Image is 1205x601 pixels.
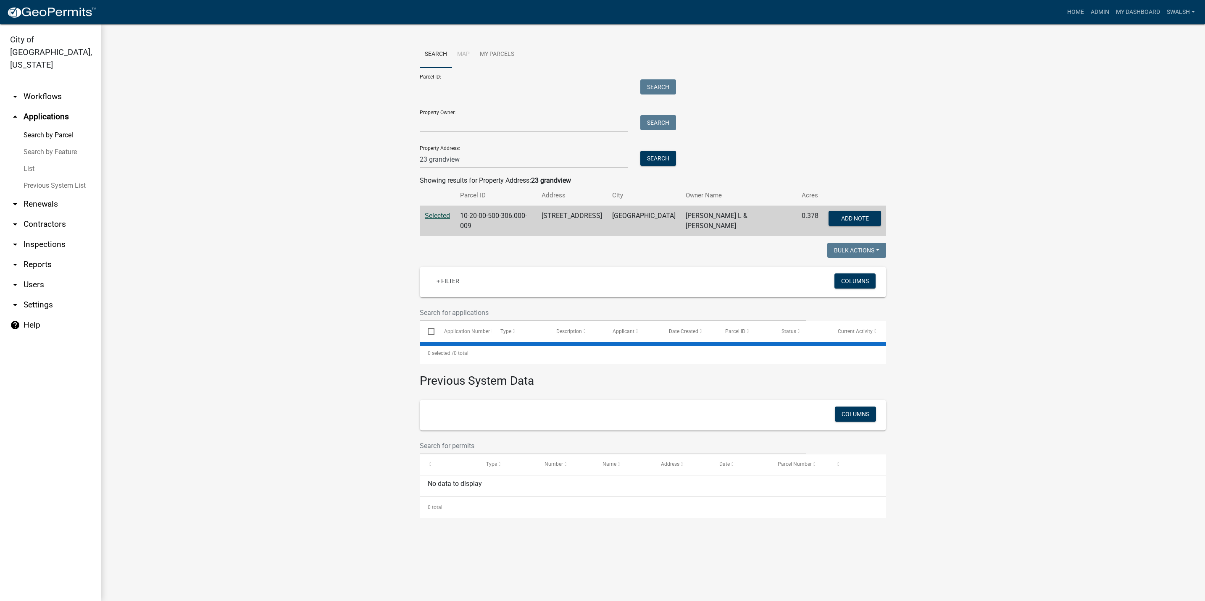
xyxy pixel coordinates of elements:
datatable-header-cell: Type [492,321,548,341]
datatable-header-cell: Description [548,321,605,341]
td: 10-20-00-500-306.000-009 [455,206,537,236]
span: Date Created [669,328,698,334]
span: Number [545,461,563,467]
datatable-header-cell: Date Created [661,321,717,341]
datatable-header-cell: Type [478,454,537,475]
button: Search [640,115,676,130]
datatable-header-cell: Applicant [605,321,661,341]
button: Columns [835,407,876,422]
th: Address [537,186,607,205]
datatable-header-cell: Application Number [436,321,492,341]
a: + Filter [430,273,466,289]
a: Home [1064,4,1087,20]
a: swalsh [1163,4,1198,20]
div: No data to display [420,475,886,496]
span: Application Number [444,328,490,334]
a: Admin [1087,4,1113,20]
td: 0.378 [797,206,824,236]
i: arrow_drop_up [10,112,20,122]
span: Type [486,461,497,467]
td: [GEOGRAPHIC_DATA] [607,206,681,236]
datatable-header-cell: Parcel ID [717,321,774,341]
th: Acres [797,186,824,205]
th: City [607,186,681,205]
datatable-header-cell: Date [711,454,770,475]
span: Current Activity [838,328,873,334]
button: Search [640,151,676,166]
div: Showing results for Property Address: [420,176,886,186]
datatable-header-cell: Select [420,321,436,341]
datatable-header-cell: Current Activity [830,321,886,341]
span: Status [781,328,796,334]
span: Add Note [841,215,868,222]
div: 0 total [420,343,886,364]
h3: Previous System Data [420,364,886,390]
a: My Parcels [475,41,519,68]
button: Columns [834,273,876,289]
datatable-header-cell: Status [774,321,830,341]
span: Name [602,461,616,467]
a: My Dashboard [1113,4,1163,20]
td: [PERSON_NAME] L & [PERSON_NAME] [681,206,797,236]
i: arrow_drop_down [10,239,20,249]
a: Selected [425,212,450,220]
datatable-header-cell: Number [537,454,595,475]
i: arrow_drop_down [10,92,20,102]
datatable-header-cell: Address [653,454,711,475]
td: [STREET_ADDRESS] [537,206,607,236]
i: help [10,320,20,330]
a: Search [420,41,452,68]
th: Owner Name [681,186,797,205]
i: arrow_drop_down [10,300,20,310]
span: Parcel ID [725,328,745,334]
th: Parcel ID [455,186,537,205]
span: Address [661,461,679,467]
span: Type [500,328,511,334]
i: arrow_drop_down [10,260,20,270]
button: Bulk Actions [827,243,886,258]
i: arrow_drop_down [10,199,20,209]
span: Date [719,461,730,467]
i: arrow_drop_down [10,280,20,290]
button: Add Note [829,211,881,226]
button: Search [640,79,676,94]
datatable-header-cell: Name [595,454,653,475]
input: Search for permits [420,437,806,454]
strong: 23 grandview [531,176,571,184]
input: Search for applications [420,304,806,321]
i: arrow_drop_down [10,219,20,229]
span: 0 selected / [428,350,454,356]
span: Description [556,328,582,334]
span: Applicant [613,328,634,334]
div: 0 total [420,497,886,518]
span: Parcel Number [778,461,812,467]
datatable-header-cell: Parcel Number [770,454,828,475]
